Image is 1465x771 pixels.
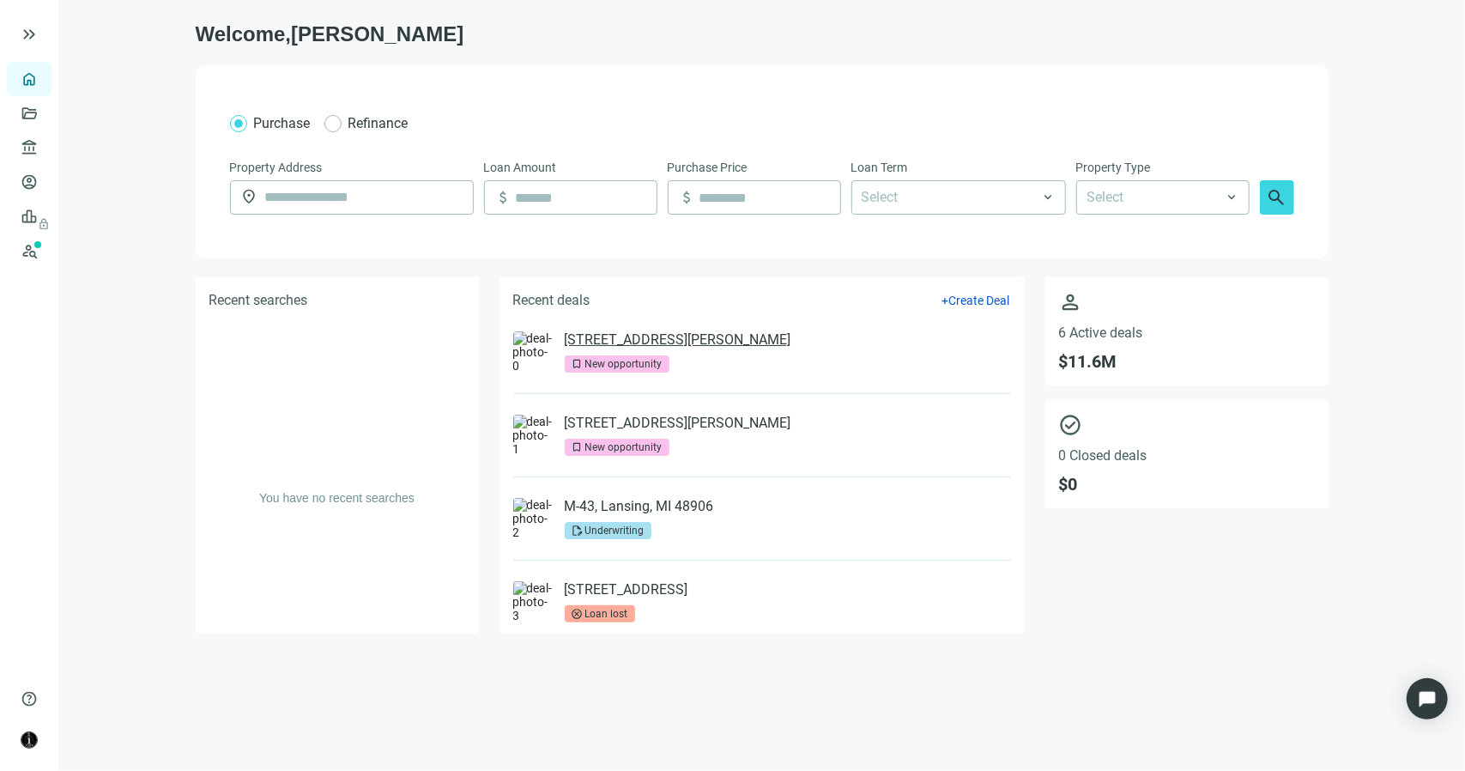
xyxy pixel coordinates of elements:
[565,498,714,515] a: M-43, Lansing, MI 48906
[21,732,37,748] img: avatar
[1059,325,1315,341] span: 6 Active deals
[513,331,554,373] img: deal-photo-0
[1407,678,1448,719] div: Open Intercom Messenger
[259,491,415,505] span: You have no recent searches
[585,439,663,456] div: New opportunity
[513,290,590,311] h5: Recent deals
[949,294,1010,307] span: Create Deal
[585,355,663,373] div: New opportunity
[513,581,554,622] img: deal-photo-3
[254,115,311,131] span: Purchase
[1059,351,1315,372] span: $ 11.6M
[572,358,584,370] span: bookmark
[585,605,628,622] div: Loan lost
[1059,290,1315,314] span: person
[1059,447,1315,464] span: 0 Closed deals
[565,581,688,598] a: [STREET_ADDRESS]
[1076,158,1151,177] span: Property Type
[565,331,791,349] a: [STREET_ADDRESS][PERSON_NAME]
[209,290,308,311] h5: Recent searches
[668,158,748,177] span: Purchase Price
[1059,474,1315,495] span: $ 0
[230,158,323,177] span: Property Address
[1267,187,1287,208] span: search
[572,441,584,453] span: bookmark
[495,189,512,206] span: attach_money
[942,294,949,307] span: +
[19,24,39,45] button: keyboard_double_arrow_right
[572,525,584,537] span: edit_document
[1260,180,1294,215] button: search
[1059,413,1315,437] span: check_circle
[941,293,1011,308] button: +Create Deal
[851,158,908,177] span: Loan Term
[513,498,554,539] img: deal-photo-2
[196,21,1329,48] h1: Welcome, [PERSON_NAME]
[348,115,409,131] span: Refinance
[241,188,258,205] span: location_on
[572,608,584,620] span: cancel
[585,522,645,539] div: Underwriting
[565,415,791,432] a: [STREET_ADDRESS][PERSON_NAME]
[484,158,557,177] span: Loan Amount
[21,690,38,707] span: help
[513,415,554,456] img: deal-photo-1
[679,189,696,206] span: attach_money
